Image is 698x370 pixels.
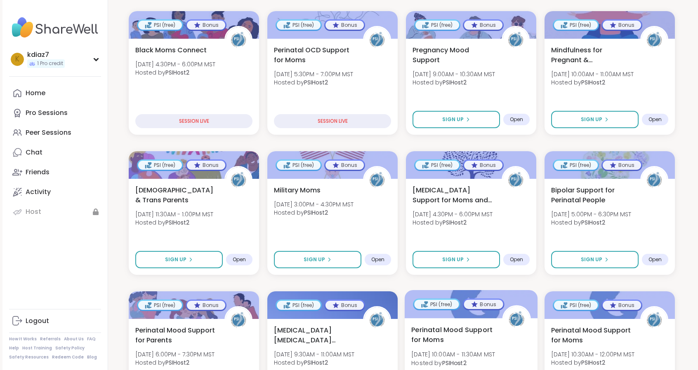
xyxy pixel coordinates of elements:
[26,207,41,216] div: Host
[304,256,325,263] span: Sign Up
[551,251,639,268] button: Sign Up
[413,111,500,128] button: Sign Up
[551,78,634,87] span: Hosted by
[64,336,84,342] a: About Us
[503,167,528,193] img: PSIHost2
[15,54,19,65] span: k
[411,350,495,358] span: [DATE] 10:00AM - 11:30AM MST
[135,60,215,68] span: [DATE] 4:30PM - 6:00PM MST
[274,70,353,78] span: [DATE] 5:30PM - 7:00PM MST
[274,208,354,217] span: Hosted by
[274,45,354,65] span: Perinatal OCD Support for Moms
[551,185,631,205] span: Bipolar Support for Perinatal People
[277,161,321,170] div: PSI (free)
[551,326,631,345] span: Perinatal Mood Support for Moms
[413,251,500,268] button: Sign Up
[413,78,495,87] span: Hosted by
[138,161,182,170] div: PSI (free)
[554,21,598,30] div: PSI (free)
[277,301,321,310] div: PSI (free)
[371,256,384,263] span: Open
[364,27,390,53] img: PSIHost2
[304,208,328,217] b: PSIHost2
[551,358,634,367] span: Hosted by
[503,27,528,53] img: PSIHost2
[442,116,464,123] span: Sign Up
[325,301,364,310] div: Bonus
[233,256,246,263] span: Open
[274,326,354,345] span: [MEDICAL_DATA] [MEDICAL_DATA] Support
[443,218,467,227] b: PSIHost2
[27,50,65,59] div: kdiaz7
[226,307,251,333] img: PSIHost2
[325,21,364,30] div: Bonus
[135,358,215,367] span: Hosted by
[135,350,215,358] span: [DATE] 6:00PM - 7:30PM MST
[135,68,215,77] span: Hosted by
[26,148,42,157] div: Chat
[443,78,467,87] b: PSIHost2
[551,218,631,227] span: Hosted by
[274,200,354,208] span: [DATE] 3:00PM - 4:30PM MST
[581,116,602,123] span: Sign Up
[413,70,495,78] span: [DATE] 9:00AM - 10:30AM MST
[551,45,631,65] span: Mindfulness for Pregnant & [MEDICAL_DATA] Parents
[9,103,101,123] a: Pro Sessions
[464,21,502,30] div: Bonus
[413,210,493,218] span: [DATE] 4:30PM - 6:00PM MST
[87,336,96,342] a: FAQ
[648,116,662,123] span: Open
[648,256,662,263] span: Open
[411,325,493,345] span: Perinatal Mood Support for Moms
[26,187,51,197] div: Activity
[9,123,101,143] a: Peer Sessions
[551,350,634,358] span: [DATE] 10:30AM - 12:00PM MST
[581,358,605,367] b: PSIHost2
[641,307,667,333] img: PSIHost2
[274,185,321,195] span: Military Moms
[165,358,189,367] b: PSIHost2
[165,256,186,263] span: Sign Up
[226,167,251,193] img: PSIHost2
[274,114,391,128] div: SESSION LIVE
[9,162,101,182] a: Friends
[37,60,63,67] span: 1 Pro credit
[22,345,52,351] a: Host Training
[603,161,641,170] div: Bonus
[415,161,459,170] div: PSI (free)
[413,45,493,65] span: Pregnancy Mood Support
[304,358,328,367] b: PSIHost2
[504,307,530,333] img: PSIHost2
[55,345,85,351] a: Safety Policy
[277,21,321,30] div: PSI (free)
[442,256,464,263] span: Sign Up
[9,354,49,360] a: Safety Resources
[9,13,101,42] img: ShareWell Nav Logo
[274,350,354,358] span: [DATE] 9:30AM - 11:00AM MST
[364,307,390,333] img: PSIHost2
[9,345,19,351] a: Help
[411,358,495,367] span: Hosted by
[551,210,631,218] span: [DATE] 5:00PM - 6:30PM MST
[165,218,189,227] b: PSIHost2
[226,27,251,53] img: PSIHost2
[187,21,225,30] div: Bonus
[26,108,68,117] div: Pro Sessions
[135,251,223,268] button: Sign Up
[274,358,354,367] span: Hosted by
[603,21,641,30] div: Bonus
[464,300,503,309] div: Bonus
[413,218,493,227] span: Hosted by
[274,78,353,87] span: Hosted by
[641,167,667,193] img: PSIHost2
[135,326,215,345] span: Perinatal Mood Support for Parents
[26,89,45,98] div: Home
[510,256,523,263] span: Open
[554,301,598,310] div: PSI (free)
[135,218,213,227] span: Hosted by
[135,210,213,218] span: [DATE] 11:30AM - 1:00PM MST
[165,68,189,77] b: PSIHost2
[603,301,641,310] div: Bonus
[135,114,252,128] div: SESSION LIVE
[551,70,634,78] span: [DATE] 10:00AM - 11:00AM MST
